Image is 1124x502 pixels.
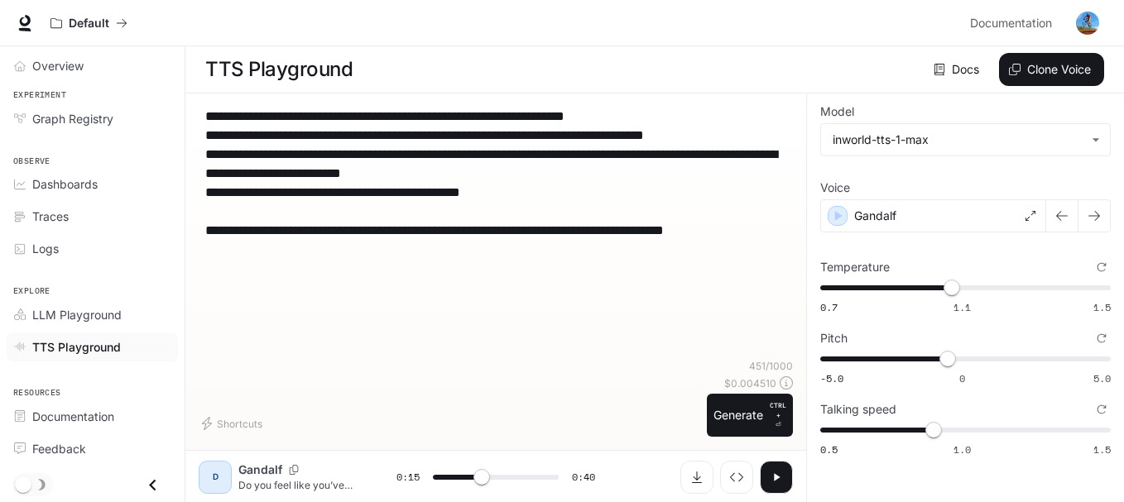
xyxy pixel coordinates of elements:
[7,300,178,329] a: LLM Playground
[680,461,713,494] button: Download audio
[32,240,59,257] span: Logs
[32,306,122,323] span: LLM Playground
[1093,400,1111,418] button: Reset to default
[970,13,1052,34] span: Documentation
[282,465,305,475] button: Copy Voice ID
[820,332,848,344] p: Pitch
[396,469,420,485] span: 0:15
[1076,12,1099,35] img: User avatar
[7,332,178,361] a: TTS Playground
[7,170,178,198] a: Dashboards
[238,461,282,478] p: Gandalf
[32,208,69,225] span: Traces
[821,124,1110,155] div: inworld-tts-1-max
[32,408,114,425] span: Documentation
[15,475,31,493] span: Dark mode toggle
[930,53,986,86] a: Docs
[205,53,353,86] h1: TTS Playground
[32,110,113,127] span: Graph Registry
[720,461,753,494] button: Inspect
[32,175,98,193] span: Dashboards
[820,106,854,117] p: Model
[43,7,135,40] button: All workspaces
[959,371,965,385] span: 0
[707,394,793,437] button: GenerateCTRL +⏎
[7,202,178,231] a: Traces
[820,404,896,415] p: Talking speed
[69,17,109,31] p: Default
[238,478,357,492] p: Do you feel like you’ve stopped in time, no longer evolving? [PERSON_NAME] said: “Show me a satis...
[999,53,1104,86] button: Clone Voice
[1093,371,1111,385] span: 5.0
[820,371,843,385] span: -5.0
[7,434,178,463] a: Feedback
[820,261,890,273] p: Temperature
[1093,300,1111,314] span: 1.5
[7,104,178,133] a: Graph Registry
[1093,442,1111,457] span: 1.5
[32,440,86,457] span: Feedback
[134,468,171,502] button: Close drawer
[833,131,1083,148] div: inworld-tts-1-max
[7,51,178,80] a: Overview
[820,442,838,457] span: 0.5
[820,300,838,314] span: 0.7
[953,442,971,457] span: 1.0
[820,182,850,194] p: Voice
[854,208,896,224] p: Gandalf
[770,400,786,420] p: CTRL +
[770,400,786,430] p: ⏎
[202,464,228,490] div: D
[32,338,121,356] span: TTS Playground
[953,300,971,314] span: 1.1
[1071,7,1104,40] button: User avatar
[1093,329,1111,347] button: Reset to default
[7,234,178,263] a: Logs
[1093,258,1111,276] button: Reset to default
[7,402,178,431] a: Documentation
[963,7,1064,40] a: Documentation
[32,57,84,74] span: Overview
[199,410,269,437] button: Shortcuts
[572,469,595,485] span: 0:40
